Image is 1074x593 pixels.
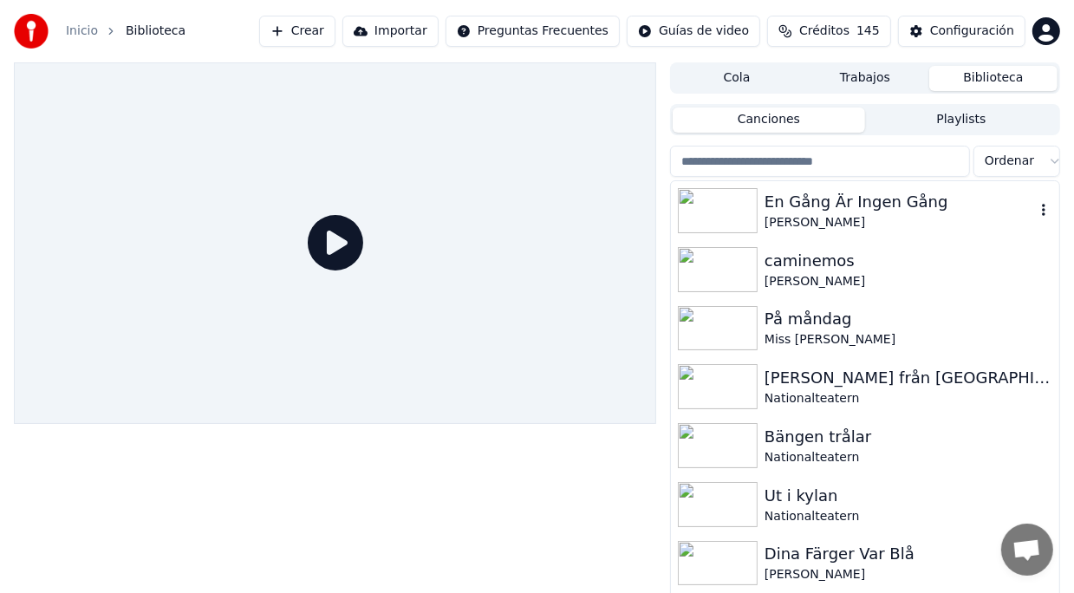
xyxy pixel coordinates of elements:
[765,425,1052,449] div: Bängen trålar
[259,16,335,47] button: Crear
[765,390,1052,407] div: Nationalteatern
[865,108,1058,133] button: Playlists
[765,449,1052,466] div: Nationalteatern
[126,23,186,40] span: Biblioteca
[765,249,1052,273] div: caminemos
[446,16,620,47] button: Preguntas Frecuentes
[765,484,1052,508] div: Ut i kylan
[985,153,1034,170] span: Ordenar
[765,307,1052,331] div: På måndag
[765,366,1052,390] div: [PERSON_NAME] från [GEOGRAPHIC_DATA]
[14,14,49,49] img: youka
[627,16,760,47] button: Guías de video
[765,190,1035,214] div: En Gång Är Ingen Gång
[765,331,1052,349] div: Miss [PERSON_NAME]
[673,108,865,133] button: Canciones
[930,23,1014,40] div: Configuración
[66,23,186,40] nav: breadcrumb
[898,16,1025,47] button: Configuración
[765,273,1052,290] div: [PERSON_NAME]
[765,508,1052,525] div: Nationalteatern
[799,23,849,40] span: Créditos
[767,16,891,47] button: Créditos145
[66,23,98,40] a: Inicio
[856,23,880,40] span: 145
[765,214,1035,231] div: [PERSON_NAME]
[765,542,1052,566] div: Dina Färger Var Blå
[1001,524,1053,576] a: Öppna chatt
[765,566,1052,583] div: [PERSON_NAME]
[801,66,929,91] button: Trabajos
[673,66,801,91] button: Cola
[929,66,1058,91] button: Biblioteca
[342,16,439,47] button: Importar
